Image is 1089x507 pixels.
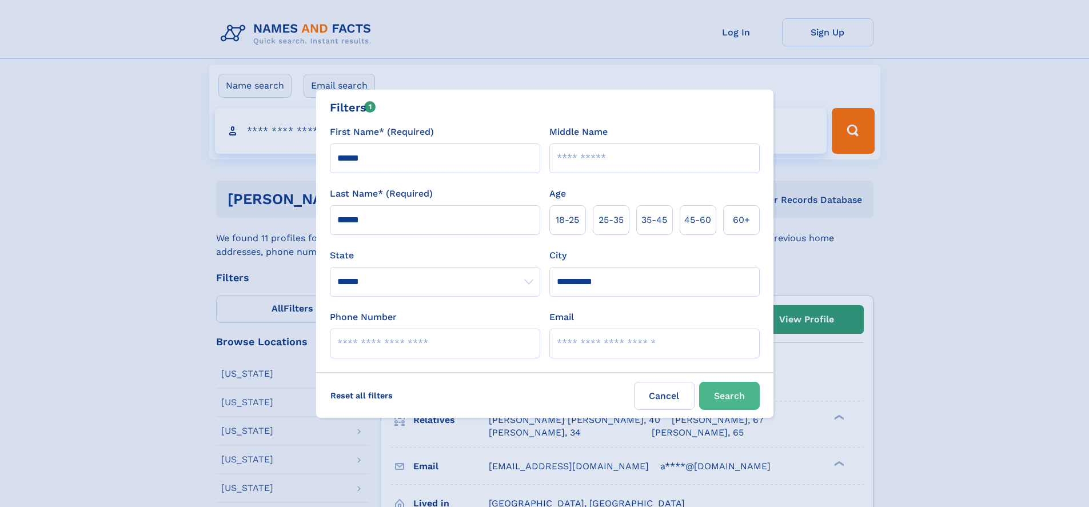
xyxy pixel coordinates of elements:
label: First Name* (Required) [330,125,434,139]
label: State [330,249,540,262]
label: Middle Name [549,125,608,139]
label: Cancel [634,382,695,410]
span: 60+ [733,213,750,227]
label: Phone Number [330,310,397,324]
label: City [549,249,567,262]
label: Last Name* (Required) [330,187,433,201]
div: Filters [330,99,376,116]
span: 25‑35 [599,213,624,227]
label: Reset all filters [323,382,400,409]
label: Email [549,310,574,324]
span: 35‑45 [641,213,667,227]
span: 18‑25 [556,213,579,227]
button: Search [699,382,760,410]
label: Age [549,187,566,201]
span: 45‑60 [684,213,711,227]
